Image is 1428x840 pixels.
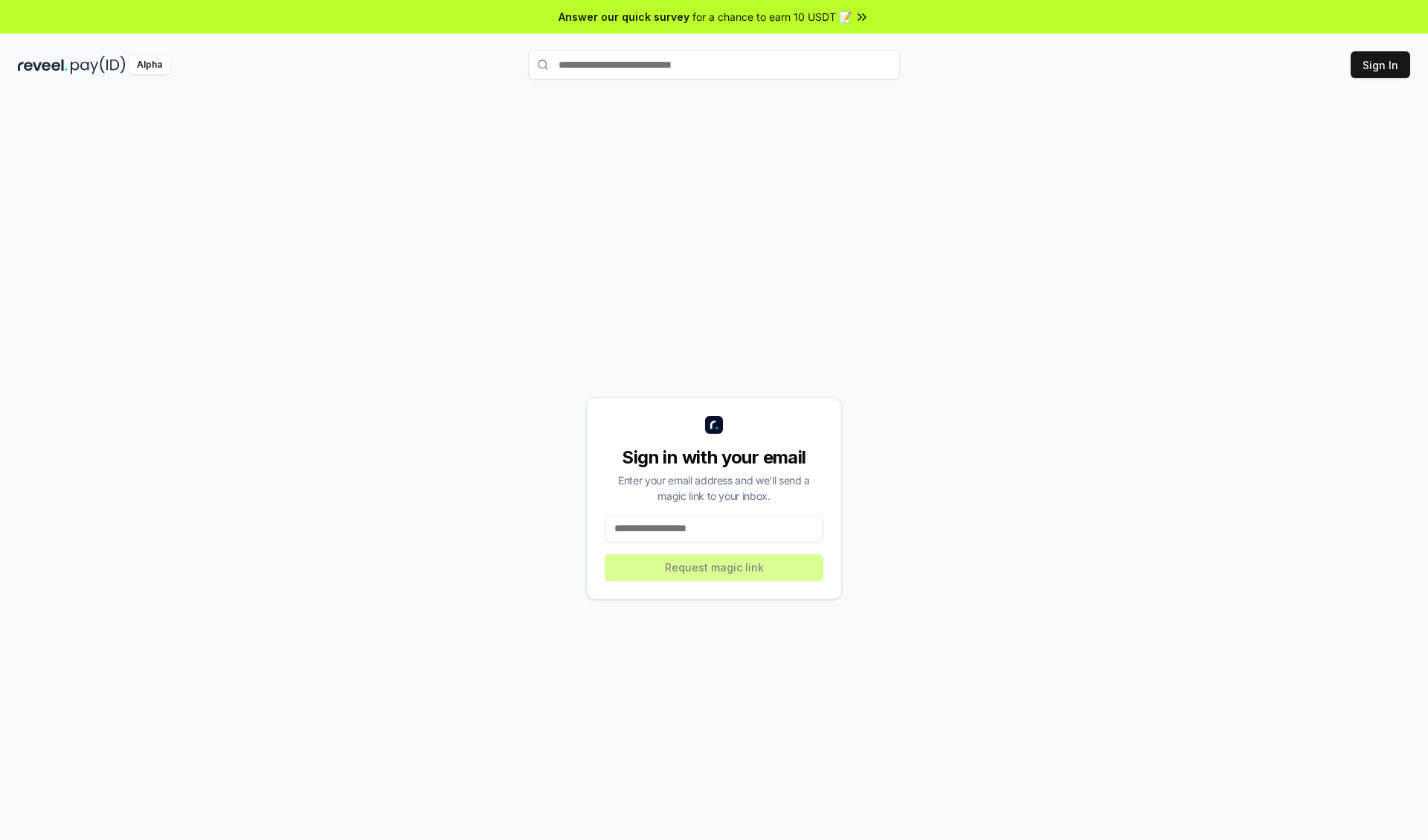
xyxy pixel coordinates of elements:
div: Enter your email address and we’ll send a magic link to your inbox. [605,472,823,504]
img: pay_id [71,56,126,74]
div: Sign in with your email [605,446,823,469]
span: Answer our quick survey [559,9,689,25]
img: reveel_dark [18,56,68,74]
button: Sign In [1351,51,1410,78]
div: Alpha [129,56,170,74]
span: for a chance to earn 10 USDT 📝 [692,9,852,25]
img: logo_small [705,416,723,434]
